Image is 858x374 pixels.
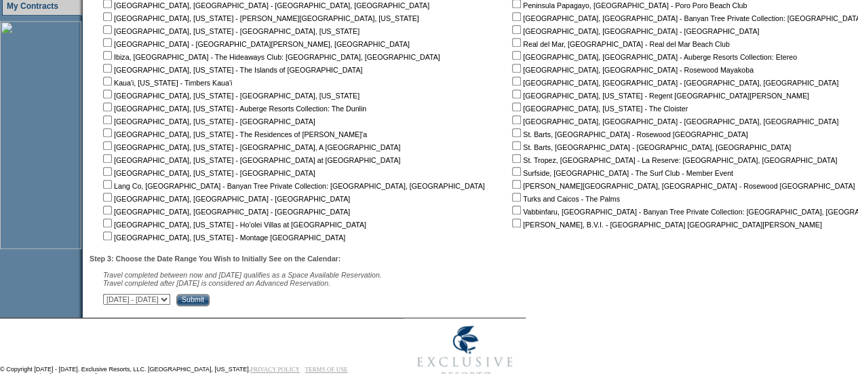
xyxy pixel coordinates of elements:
[509,182,855,190] nobr: [PERSON_NAME][GEOGRAPHIC_DATA], [GEOGRAPHIC_DATA] - Rosewood [GEOGRAPHIC_DATA]
[100,40,410,48] nobr: [GEOGRAPHIC_DATA] - [GEOGRAPHIC_DATA][PERSON_NAME], [GEOGRAPHIC_DATA]
[509,27,759,35] nobr: [GEOGRAPHIC_DATA], [GEOGRAPHIC_DATA] - [GEOGRAPHIC_DATA]
[509,156,837,164] nobr: St. Tropez, [GEOGRAPHIC_DATA] - La Reserve: [GEOGRAPHIC_DATA], [GEOGRAPHIC_DATA]
[90,255,340,263] b: Step 3: Choose the Date Range You Wish to Initially See on the Calendar:
[103,279,330,287] nobr: Travel completed after [DATE] is considered an Advanced Reservation.
[100,143,400,151] nobr: [GEOGRAPHIC_DATA], [US_STATE] - [GEOGRAPHIC_DATA], A [GEOGRAPHIC_DATA]
[509,92,809,100] nobr: [GEOGRAPHIC_DATA], [US_STATE] - Regent [GEOGRAPHIC_DATA][PERSON_NAME]
[509,117,838,126] nobr: [GEOGRAPHIC_DATA], [GEOGRAPHIC_DATA] - [GEOGRAPHIC_DATA], [GEOGRAPHIC_DATA]
[100,53,440,61] nobr: Ibiza, [GEOGRAPHIC_DATA] - The Hideaways Club: [GEOGRAPHIC_DATA], [GEOGRAPHIC_DATA]
[7,1,58,11] a: My Contracts
[509,105,688,113] nobr: [GEOGRAPHIC_DATA], [US_STATE] - The Cloister
[100,105,366,113] nobr: [GEOGRAPHIC_DATA], [US_STATE] - Auberge Resorts Collection: The Dunlin
[100,221,366,229] nobr: [GEOGRAPHIC_DATA], [US_STATE] - Ho'olei Villas at [GEOGRAPHIC_DATA]
[305,366,348,373] a: TERMS OF USE
[103,271,382,279] span: Travel completed between now and [DATE] qualifies as a Space Available Reservation.
[509,40,730,48] nobr: Real del Mar, [GEOGRAPHIC_DATA] - Real del Mar Beach Club
[100,156,400,164] nobr: [GEOGRAPHIC_DATA], [US_STATE] - [GEOGRAPHIC_DATA] at [GEOGRAPHIC_DATA]
[100,14,419,22] nobr: [GEOGRAPHIC_DATA], [US_STATE] - [PERSON_NAME][GEOGRAPHIC_DATA], [US_STATE]
[100,79,232,87] nobr: Kaua'i, [US_STATE] - Timbers Kaua'i
[100,195,350,203] nobr: [GEOGRAPHIC_DATA], [GEOGRAPHIC_DATA] - [GEOGRAPHIC_DATA]
[509,53,797,61] nobr: [GEOGRAPHIC_DATA], [GEOGRAPHIC_DATA] - Auberge Resorts Collection: Etereo
[509,130,747,138] nobr: St. Barts, [GEOGRAPHIC_DATA] - Rosewood [GEOGRAPHIC_DATA]
[100,233,345,242] nobr: [GEOGRAPHIC_DATA], [US_STATE] - Montage [GEOGRAPHIC_DATA]
[100,169,315,177] nobr: [GEOGRAPHIC_DATA], [US_STATE] - [GEOGRAPHIC_DATA]
[100,1,429,10] nobr: [GEOGRAPHIC_DATA], [GEOGRAPHIC_DATA] - [GEOGRAPHIC_DATA], [GEOGRAPHIC_DATA]
[100,208,350,216] nobr: [GEOGRAPHIC_DATA], [GEOGRAPHIC_DATA] - [GEOGRAPHIC_DATA]
[176,294,210,306] input: Submit
[509,1,747,10] nobr: Peninsula Papagayo, [GEOGRAPHIC_DATA] - Poro Poro Beach Club
[509,195,620,203] nobr: Turks and Caicos - The Palms
[100,27,359,35] nobr: [GEOGRAPHIC_DATA], [US_STATE] - [GEOGRAPHIC_DATA], [US_STATE]
[100,182,485,190] nobr: Lang Co, [GEOGRAPHIC_DATA] - Banyan Tree Private Collection: [GEOGRAPHIC_DATA], [GEOGRAPHIC_DATA]
[509,66,754,74] nobr: [GEOGRAPHIC_DATA], [GEOGRAPHIC_DATA] - Rosewood Mayakoba
[250,366,300,373] a: PRIVACY POLICY
[509,79,838,87] nobr: [GEOGRAPHIC_DATA], [GEOGRAPHIC_DATA] - [GEOGRAPHIC_DATA], [GEOGRAPHIC_DATA]
[509,221,822,229] nobr: [PERSON_NAME], B.V.I. - [GEOGRAPHIC_DATA] [GEOGRAPHIC_DATA][PERSON_NAME]
[509,169,733,177] nobr: Surfside, [GEOGRAPHIC_DATA] - The Surf Club - Member Event
[100,92,359,100] nobr: [GEOGRAPHIC_DATA], [US_STATE] - [GEOGRAPHIC_DATA], [US_STATE]
[100,130,367,138] nobr: [GEOGRAPHIC_DATA], [US_STATE] - The Residences of [PERSON_NAME]'a
[100,117,315,126] nobr: [GEOGRAPHIC_DATA], [US_STATE] - [GEOGRAPHIC_DATA]
[509,143,791,151] nobr: St. Barts, [GEOGRAPHIC_DATA] - [GEOGRAPHIC_DATA], [GEOGRAPHIC_DATA]
[100,66,362,74] nobr: [GEOGRAPHIC_DATA], [US_STATE] - The Islands of [GEOGRAPHIC_DATA]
